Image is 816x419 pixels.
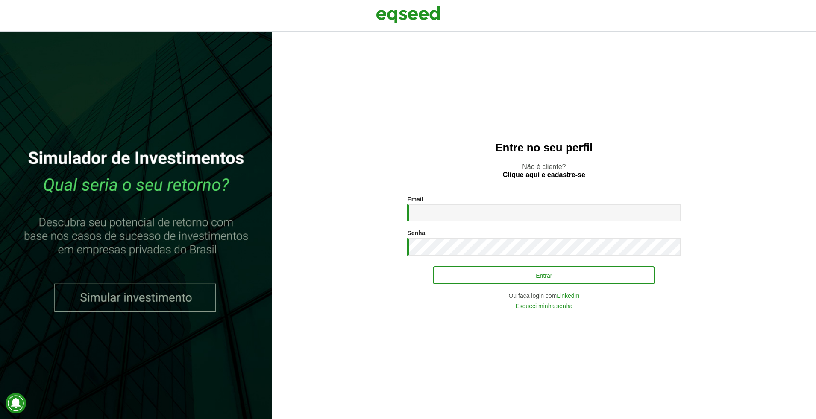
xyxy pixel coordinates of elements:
a: Clique aqui e cadastre-se [503,172,585,178]
a: Esqueci minha senha [515,303,572,309]
div: Ou faça login com [407,293,681,299]
button: Entrar [433,266,655,284]
label: Senha [407,230,425,236]
p: Não é cliente? [289,163,799,179]
label: Email [407,196,423,202]
img: EqSeed Logo [376,4,440,26]
h2: Entre no seu perfil [289,142,799,154]
a: LinkedIn [557,293,579,299]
